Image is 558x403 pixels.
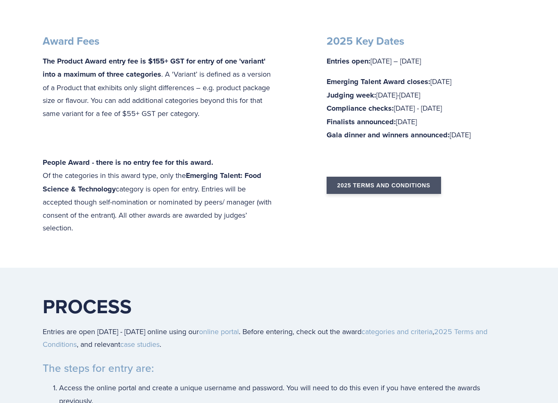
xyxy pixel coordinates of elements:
[327,56,370,66] strong: Entries open:
[43,325,515,351] p: Entries are open [DATE] - [DATE] online using our . Before entering, check out the award , , and ...
[43,156,272,235] p: Of the categories in this award type, only the category is open for entry. Entries will be accept...
[327,177,441,194] a: 2025 Terms and Conditions
[199,326,239,337] a: online portal
[43,362,515,375] h3: The steps for entry are:
[361,326,432,337] a: categories and criteria
[120,339,160,349] a: case studies
[327,75,515,142] p: [DATE] [DATE]-[DATE] [DATE] - [DATE] [DATE] [DATE]
[327,55,515,68] p: [DATE] – [DATE]
[327,116,396,127] strong: Finalists announced:
[43,157,213,168] strong: People Award - there is no entry fee for this award.
[327,90,376,100] strong: Judging week:
[327,76,430,87] strong: Emerging Talent Award closes:
[43,56,268,80] strong: The Product Award entry fee is $155+ GST for entry of one 'variant' into a maximum of three categ...
[43,33,99,49] strong: Award Fees
[327,103,394,114] strong: Compliance checks:
[327,33,404,49] strong: 2025 Key Dates
[43,170,263,194] strong: Emerging Talent: Food Science & Technology
[43,326,489,350] a: 2025 Terms and Conditions
[43,55,272,120] p: . A 'Variant’ is defined as a version of a Product that exhibits only slight differences – e.g. p...
[43,294,515,319] h1: Process
[327,130,450,140] strong: Gala dinner and winners announced:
